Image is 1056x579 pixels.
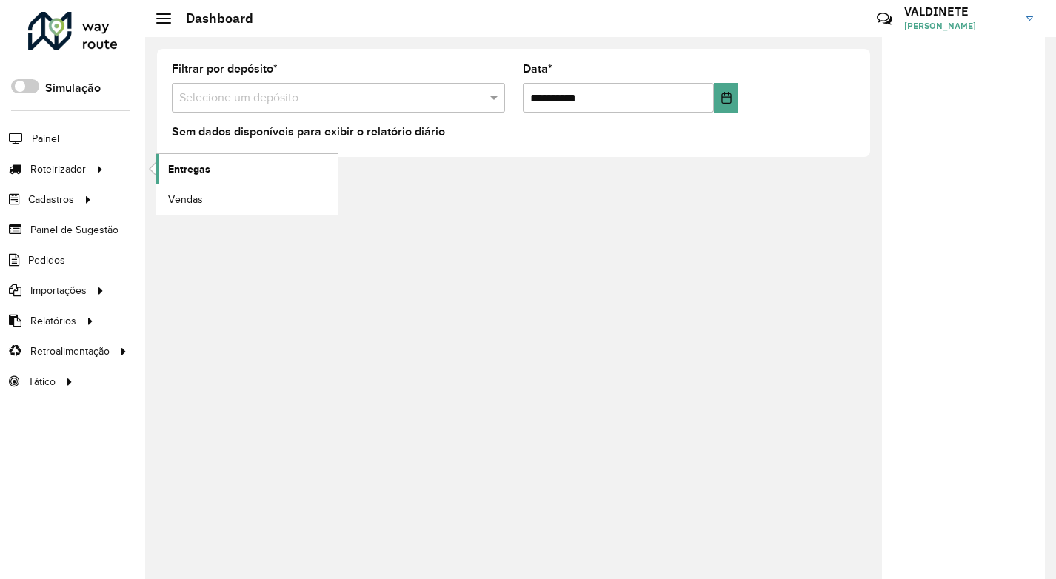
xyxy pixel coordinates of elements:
label: Simulação [45,79,101,97]
span: Vendas [168,192,203,207]
span: Tático [28,374,56,389]
span: Painel de Sugestão [30,222,118,238]
span: Cadastros [28,192,74,207]
a: Vendas [156,184,338,214]
span: Pedidos [28,252,65,268]
label: Filtrar por depósito [172,60,278,78]
span: Relatórios [30,313,76,329]
h3: VALDINETE [904,4,1015,19]
button: Choose Date [714,83,738,113]
span: Retroalimentação [30,344,110,359]
h2: Dashboard [171,10,253,27]
label: Sem dados disponíveis para exibir o relatório diário [172,123,445,141]
a: Contato Rápido [869,3,900,35]
span: [PERSON_NAME] [904,19,1015,33]
span: Entregas [168,161,210,177]
label: Data [523,60,552,78]
span: Roteirizador [30,161,86,177]
span: Painel [32,131,59,147]
a: Entregas [156,154,338,184]
span: Importações [30,283,87,298]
